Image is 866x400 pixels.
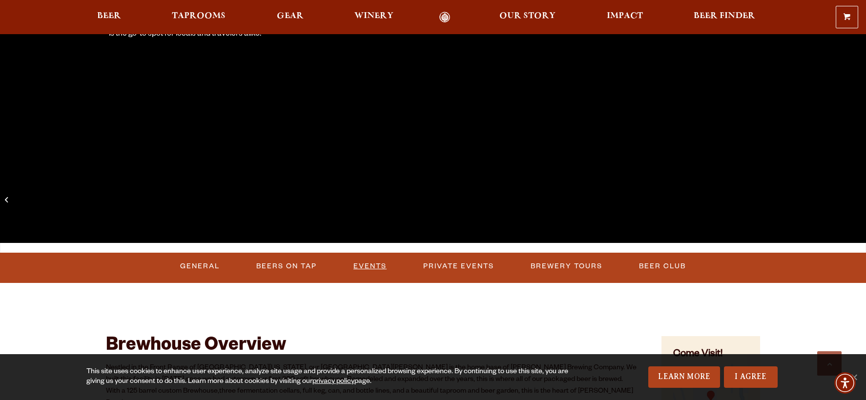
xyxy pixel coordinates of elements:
div: Accessibility Menu [834,372,856,394]
a: Gear [270,12,310,23]
div: This site uses cookies to enhance user experience, analyze site usage and provide a personalized ... [86,367,577,387]
span: Winery [354,12,393,20]
span: Our Story [499,12,556,20]
a: Events [350,255,391,278]
a: Beers on Tap [252,255,321,278]
a: Winery [348,12,400,23]
a: I Agree [724,366,778,388]
span: Gear [277,12,304,20]
span: Beer [97,12,121,20]
a: Beer Club [635,255,690,278]
a: General [176,255,224,278]
span: Impact [607,12,643,20]
a: Beer Finder [687,12,762,23]
h4: Come Visit! [673,348,748,362]
a: Brewery Tours [527,255,606,278]
a: Beer [91,12,127,23]
a: Taprooms [165,12,232,23]
h2: Brewhouse Overview [106,336,637,358]
a: Odell Home [426,12,463,23]
span: Taprooms [172,12,226,20]
a: privacy policy [312,378,354,386]
a: Private Events [419,255,498,278]
span: Beer Finder [694,12,755,20]
a: Impact [600,12,649,23]
a: Scroll to top [817,351,842,376]
a: Our Story [493,12,562,23]
a: Learn More [648,366,720,388]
